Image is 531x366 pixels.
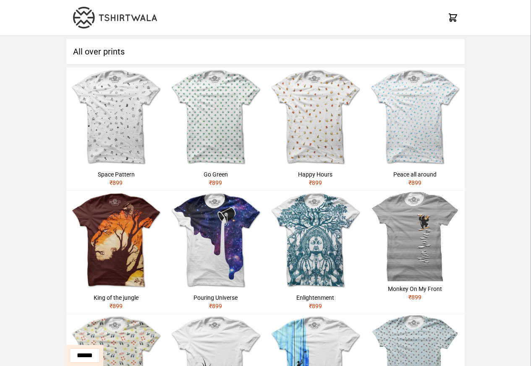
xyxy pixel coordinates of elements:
[266,67,365,190] a: Happy Hours₹899
[169,293,262,302] div: Pouring Universe
[166,191,265,290] img: galaxy.jpg
[365,191,465,305] a: Monkey On My Front₹899
[169,170,262,179] div: Go Green
[408,179,421,186] span: ₹ 899
[408,294,421,301] span: ₹ 899
[209,303,222,309] span: ₹ 899
[73,7,157,29] img: TW-LOGO-400-104.png
[166,67,265,167] img: weed.jpg
[66,191,166,314] a: King of the jungle₹899
[269,293,362,302] div: Enlightenment
[66,39,465,64] h1: All over prints
[166,191,265,314] a: Pouring Universe₹899
[309,303,322,309] span: ₹ 899
[269,170,362,179] div: Happy Hours
[369,285,461,293] div: Monkey On My Front
[365,67,465,190] a: Peace all around₹899
[365,191,465,281] img: monkey-climbing.jpg
[309,179,322,186] span: ₹ 899
[70,293,162,302] div: King of the jungle
[266,191,365,290] img: buddha1.jpg
[209,179,222,186] span: ₹ 899
[266,67,365,167] img: beer.jpg
[110,303,123,309] span: ₹ 899
[369,170,461,179] div: Peace all around
[110,179,123,186] span: ₹ 899
[66,191,166,290] img: hidden-tiger.jpg
[66,67,166,167] img: space.jpg
[70,170,162,179] div: Space Pattern
[166,67,265,190] a: Go Green₹899
[66,67,166,190] a: Space Pattern₹899
[365,67,465,167] img: peace-1.jpg
[266,191,365,314] a: Enlightenment₹899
